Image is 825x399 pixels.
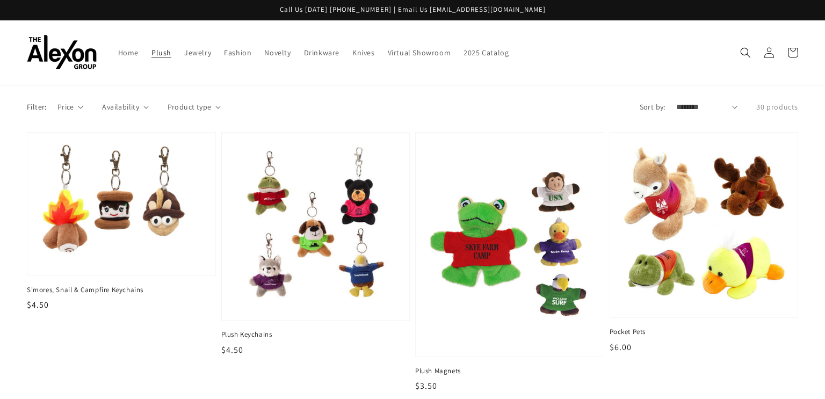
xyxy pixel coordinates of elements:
[610,342,632,353] span: $6.00
[381,41,458,64] a: Virtual Showroom
[415,132,604,393] a: Plush Magnets Plush Magnets $3.50
[102,101,148,113] summary: Availability
[352,48,375,57] span: Knives
[145,41,178,64] a: Plush
[610,327,799,337] span: Pocket Pets
[112,41,145,64] a: Home
[151,48,171,57] span: Plush
[346,41,381,64] a: Knives
[464,48,509,57] span: 2025 Catalog
[27,35,97,70] img: The Alexon Group
[27,299,49,310] span: $4.50
[640,101,665,113] label: Sort by:
[415,380,437,391] span: $3.50
[221,344,243,356] span: $4.50
[168,101,221,113] summary: Product type
[756,101,798,113] p: 30 products
[610,132,799,354] a: Pocket Pets Pocket Pets $6.00
[184,48,211,57] span: Jewelry
[57,101,84,113] summary: Price
[221,330,410,339] span: Plush Keychains
[168,101,212,113] span: Product type
[415,366,604,376] span: Plush Magnets
[264,48,291,57] span: Novelty
[734,41,757,64] summary: Search
[258,41,297,64] a: Novelty
[218,41,258,64] a: Fashion
[388,48,451,57] span: Virtual Showroom
[298,41,346,64] a: Drinkware
[27,285,216,295] span: S'mores, Snail & Campfire Keychains
[38,143,205,265] img: S'mores, Snail & Campfire Keychains
[304,48,339,57] span: Drinkware
[118,48,139,57] span: Home
[426,143,593,346] img: Plush Magnets
[27,132,216,311] a: S'mores, Snail & Campfire Keychains S'mores, Snail & Campfire Keychains $4.50
[102,101,139,113] span: Availability
[233,143,399,310] img: Plush Keychains
[224,48,251,57] span: Fashion
[27,101,47,113] p: Filter:
[457,41,515,64] a: 2025 Catalog
[178,41,218,64] a: Jewelry
[221,132,410,357] a: Plush Keychains Plush Keychains $4.50
[57,101,74,113] span: Price
[621,143,787,307] img: Pocket Pets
